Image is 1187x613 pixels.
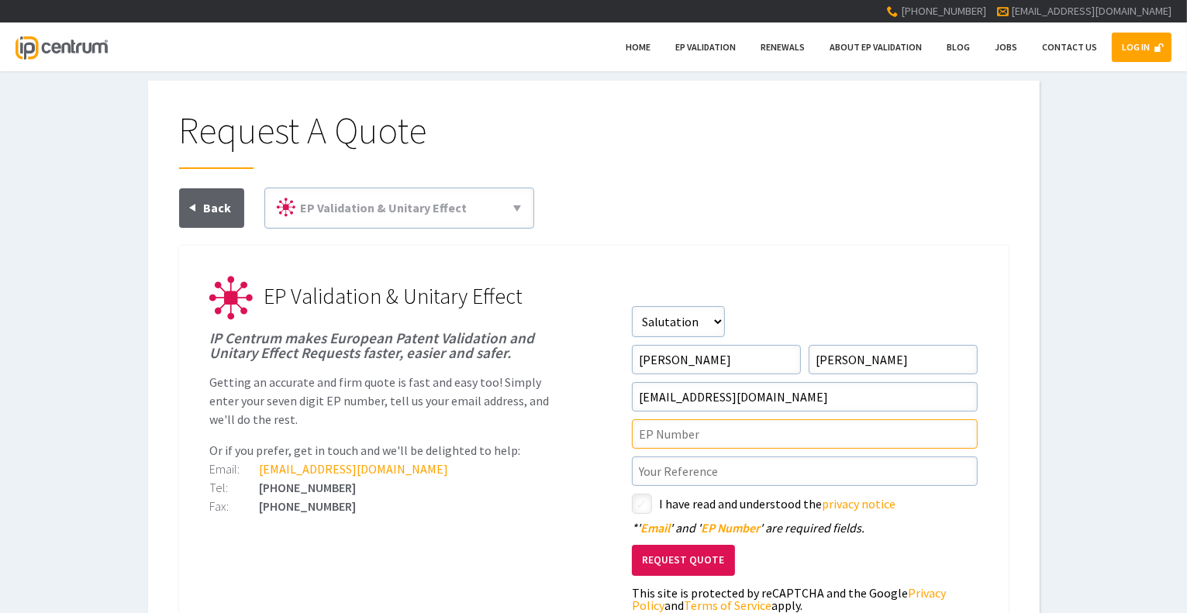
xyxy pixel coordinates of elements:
input: Surname [809,345,978,374]
a: EP Validation [665,33,746,62]
input: First Name [632,345,801,374]
span: EP Validation [675,41,736,53]
p: Getting an accurate and firm quote is fast and easy too! Simply enter your seven digit EP number,... [210,373,556,429]
label: I have read and understood the [659,494,978,514]
span: Renewals [761,41,805,53]
button: Request Quote [632,545,735,577]
span: Email [640,520,670,536]
a: privacy notice [822,496,895,511]
span: Home [626,41,650,53]
div: [PHONE_NUMBER] [210,481,556,494]
div: Fax: [210,500,260,512]
p: Or if you prefer, get in touch and we'll be delighted to help: [210,441,556,460]
span: EP Validation & Unitary Effect [264,282,523,310]
div: ' ' and ' ' are required fields. [632,522,978,534]
a: IP Centrum [16,22,107,71]
span: Back [204,200,232,215]
a: [EMAIL_ADDRESS][DOMAIN_NAME] [260,461,449,477]
label: styled-checkbox [632,494,652,514]
a: Privacy Policy [632,585,946,613]
span: Blog [947,41,970,53]
input: EP Number [632,419,978,449]
div: Tel: [210,481,260,494]
h1: IP Centrum makes European Patent Validation and Unitary Effect Requests faster, easier and safer. [210,331,556,360]
input: Your Reference [632,456,978,486]
span: EP Number [701,520,760,536]
a: Contact Us [1032,33,1107,62]
input: Email [632,382,978,412]
a: Terms of Service [684,598,771,613]
a: Blog [937,33,980,62]
a: LOG IN [1112,33,1171,62]
span: Jobs [995,41,1017,53]
a: Home [616,33,661,62]
div: This site is protected by reCAPTCHA and the Google and apply. [632,587,978,611]
a: About EP Validation [820,33,932,62]
a: EP Validation & Unitary Effect [271,195,527,222]
div: [PHONE_NUMBER] [210,500,556,512]
a: Jobs [985,33,1027,62]
h1: Request A Quote [179,112,1009,169]
span: Contact Us [1042,41,1097,53]
span: About EP Validation [830,41,922,53]
a: Back [179,188,244,228]
a: Renewals [751,33,815,62]
a: [EMAIL_ADDRESS][DOMAIN_NAME] [1011,4,1171,18]
div: Email: [210,463,260,475]
span: [PHONE_NUMBER] [901,4,986,18]
span: EP Validation & Unitary Effect [301,200,468,215]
